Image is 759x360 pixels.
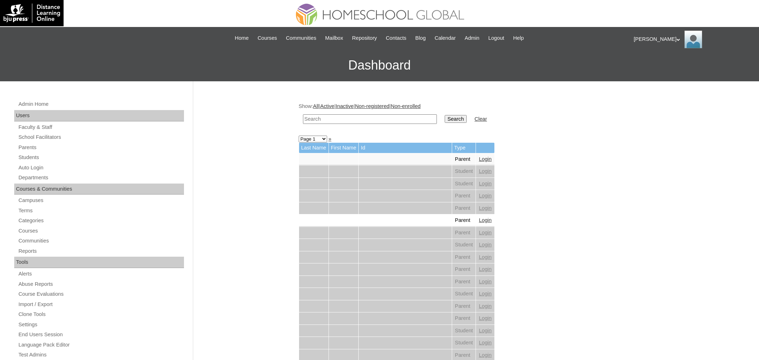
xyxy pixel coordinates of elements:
[348,34,380,42] a: Repository
[4,4,60,23] img: logo-white.png
[18,247,184,256] a: Reports
[479,352,492,358] a: Login
[313,103,319,109] a: All
[386,34,406,42] span: Contacts
[479,340,492,345] a: Login
[391,103,421,109] a: Non-enrolled
[452,325,476,337] td: Student
[18,153,184,162] a: Students
[452,214,476,227] td: Parent
[18,196,184,205] a: Campuses
[299,103,650,128] div: Show: | | | |
[18,216,184,225] a: Categories
[461,34,483,42] a: Admin
[479,303,492,309] a: Login
[18,269,184,278] a: Alerts
[431,34,459,42] a: Calendar
[18,310,184,319] a: Clone Tools
[18,227,184,235] a: Courses
[412,34,429,42] a: Blog
[254,34,281,42] a: Courses
[452,337,476,349] td: Student
[435,34,456,42] span: Calendar
[18,206,184,215] a: Terms
[18,340,184,349] a: Language Pack Editor
[18,330,184,339] a: End Users Session
[18,290,184,299] a: Course Evaluations
[382,34,410,42] a: Contacts
[479,242,492,247] a: Login
[18,280,184,289] a: Abuse Reports
[18,143,184,152] a: Parents
[18,163,184,172] a: Auto Login
[14,257,184,268] div: Tools
[286,34,316,42] span: Communities
[14,110,184,121] div: Users
[303,114,437,124] input: Search
[320,103,334,109] a: Active
[479,181,492,186] a: Login
[485,34,508,42] a: Logout
[452,276,476,288] td: Parent
[452,263,476,276] td: Parent
[18,236,184,245] a: Communities
[322,34,347,42] a: Mailbox
[452,202,476,214] td: Parent
[329,136,331,142] a: »
[415,34,425,42] span: Blog
[452,288,476,300] td: Student
[510,34,527,42] a: Help
[479,254,492,260] a: Login
[452,251,476,263] td: Parent
[465,34,479,42] span: Admin
[452,143,476,153] td: Type
[359,143,452,153] td: Id
[336,103,354,109] a: Inactive
[479,279,492,284] a: Login
[479,168,492,174] a: Login
[329,143,359,153] td: First Name
[299,143,329,153] td: Last Name
[479,266,492,272] a: Login
[488,34,504,42] span: Logout
[513,34,524,42] span: Help
[18,100,184,109] a: Admin Home
[479,205,492,211] a: Login
[479,315,492,321] a: Login
[452,190,476,202] td: Parent
[18,123,184,132] a: Faculty & Staff
[282,34,320,42] a: Communities
[684,31,702,48] img: Ariane Ebuen
[452,227,476,239] td: Parent
[452,300,476,312] td: Parent
[231,34,252,42] a: Home
[479,193,492,198] a: Login
[452,239,476,251] td: Student
[4,49,755,81] h3: Dashboard
[452,312,476,324] td: Parent
[452,153,476,165] td: Parent
[445,115,467,123] input: Search
[479,217,492,223] a: Login
[257,34,277,42] span: Courses
[18,320,184,329] a: Settings
[18,173,184,182] a: Departments
[452,165,476,178] td: Student
[452,178,476,190] td: Student
[18,350,184,359] a: Test Admins
[634,31,752,48] div: [PERSON_NAME]
[325,34,343,42] span: Mailbox
[479,156,492,162] a: Login
[18,300,184,309] a: Import / Export
[14,184,184,195] div: Courses & Communities
[479,291,492,296] a: Login
[475,116,487,122] a: Clear
[355,103,390,109] a: Non-registered
[18,133,184,142] a: School Facilitators
[479,230,492,235] a: Login
[479,328,492,333] a: Login
[352,34,377,42] span: Repository
[235,34,249,42] span: Home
